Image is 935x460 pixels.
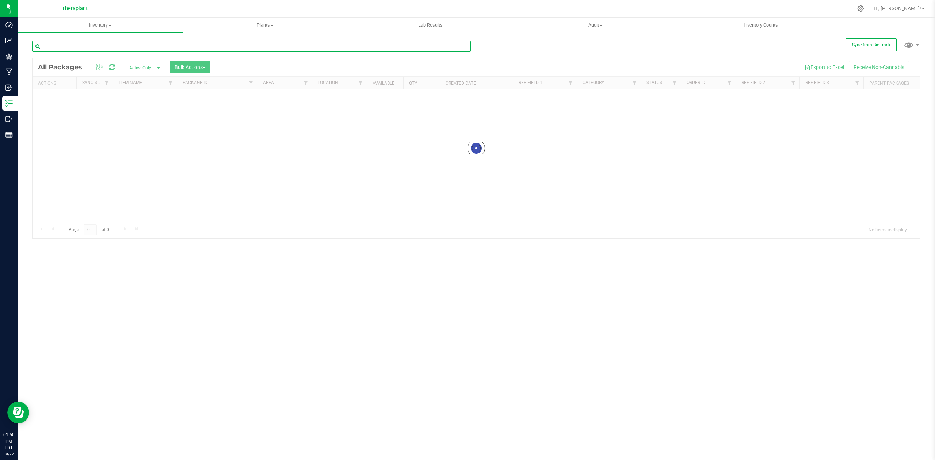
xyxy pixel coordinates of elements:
span: Theraplant [62,5,88,12]
p: 01:50 PM EDT [3,432,14,451]
iframe: Resource center [7,402,29,423]
a: Inventory Counts [678,18,843,33]
inline-svg: Outbound [5,115,13,123]
input: Search Package ID, Item Name, SKU, Lot or Part Number... [32,41,471,52]
span: Hi, [PERSON_NAME]! [874,5,921,11]
inline-svg: Analytics [5,37,13,44]
a: Audit [513,18,678,33]
a: Inventory [18,18,183,33]
inline-svg: Grow [5,53,13,60]
span: Inventory Counts [734,22,788,28]
a: Lab Results [348,18,513,33]
inline-svg: Inbound [5,84,13,91]
span: Audit [513,22,678,28]
inline-svg: Dashboard [5,21,13,28]
span: Inventory [18,22,183,28]
inline-svg: Inventory [5,100,13,107]
div: Manage settings [856,5,865,12]
a: Plants [183,18,348,33]
span: Plants [183,22,347,28]
inline-svg: Reports [5,131,13,138]
span: Sync from BioTrack [852,42,890,47]
inline-svg: Manufacturing [5,68,13,76]
p: 09/22 [3,451,14,457]
button: Sync from BioTrack [846,38,897,51]
span: Lab Results [408,22,453,28]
